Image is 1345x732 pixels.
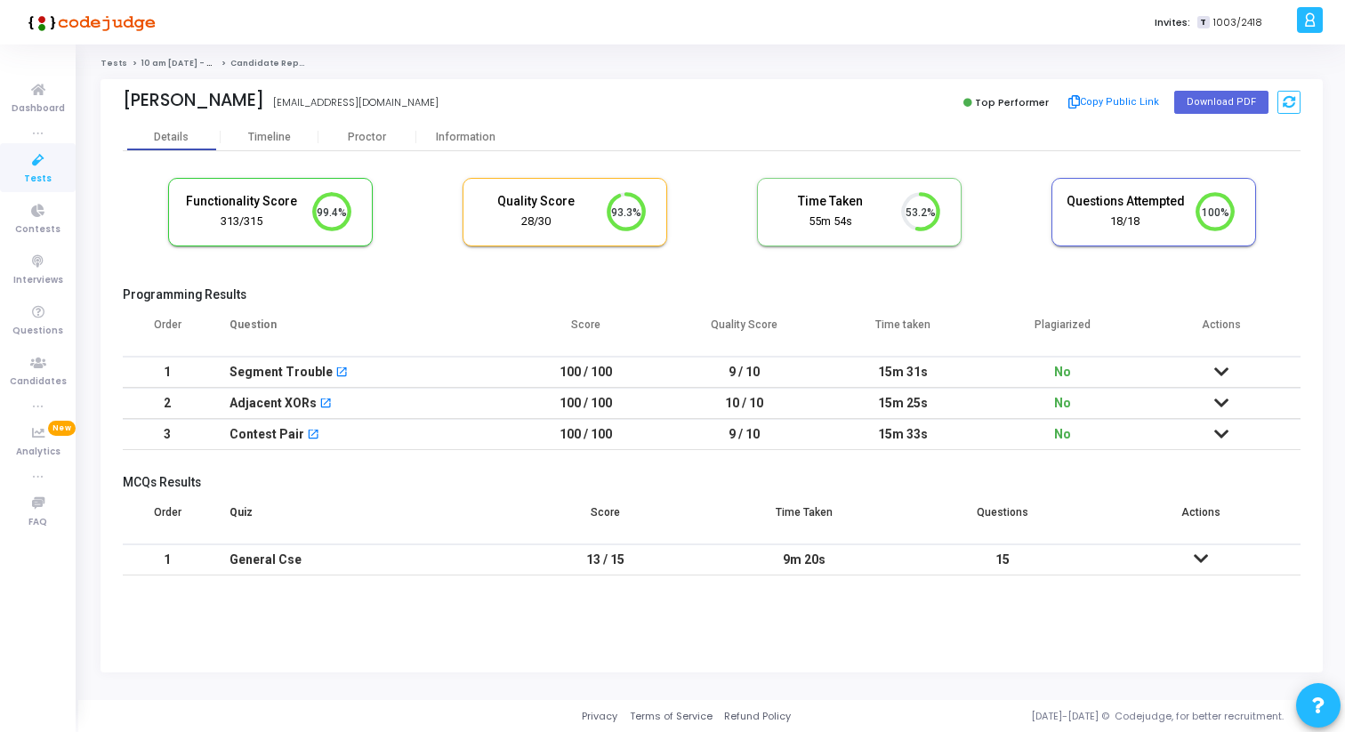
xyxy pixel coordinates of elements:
[506,357,665,388] td: 100 / 100
[722,545,885,575] div: 9m 20s
[824,388,983,419] td: 15m 25s
[22,4,156,40] img: logo
[1066,194,1185,209] h5: Questions Attempted
[630,709,713,724] a: Terms of Service
[319,398,332,411] mat-icon: open_in_new
[230,545,488,575] div: General Cse
[1155,15,1190,30] label: Invites:
[477,194,596,209] h5: Quality Score
[665,388,825,419] td: 10 / 10
[318,131,416,144] div: Proctor
[101,58,127,68] a: Tests
[904,495,1102,544] th: Questions
[230,389,317,418] div: Adjacent XORs
[16,445,60,460] span: Analytics
[154,131,189,144] div: Details
[824,357,983,388] td: 15m 31s
[1213,15,1262,30] span: 1003/2418
[10,374,67,390] span: Candidates
[506,419,665,450] td: 100 / 100
[12,101,65,117] span: Dashboard
[1054,427,1071,441] span: No
[705,495,903,544] th: Time Taken
[141,58,339,68] a: 10 am [DATE] - Titan Engineering Intern 2026
[13,273,63,288] span: Interviews
[123,495,212,544] th: Order
[24,172,52,187] span: Tests
[1054,365,1071,379] span: No
[506,495,705,544] th: Score
[101,58,1323,69] nav: breadcrumb
[123,287,1301,302] h5: Programming Results
[1102,495,1301,544] th: Actions
[1063,89,1165,116] button: Copy Public Link
[307,430,319,442] mat-icon: open_in_new
[273,95,439,110] div: [EMAIL_ADDRESS][DOMAIN_NAME]
[771,213,890,230] div: 55m 54s
[28,515,47,530] span: FAQ
[791,709,1323,724] div: [DATE]-[DATE] © Codejudge, for better recruitment.
[904,544,1102,575] td: 15
[123,90,264,110] div: [PERSON_NAME]
[665,419,825,450] td: 9 / 10
[477,213,596,230] div: 28/30
[983,307,1142,357] th: Plagiarized
[123,357,212,388] td: 1
[1066,213,1185,230] div: 18/18
[248,131,291,144] div: Timeline
[12,324,63,339] span: Questions
[123,544,212,575] td: 1
[212,495,506,544] th: Quiz
[506,544,705,575] td: 13 / 15
[1174,91,1268,114] button: Download PDF
[975,95,1049,109] span: Top Performer
[665,357,825,388] td: 9 / 10
[665,307,825,357] th: Quality Score
[123,307,212,357] th: Order
[212,307,506,357] th: Question
[506,307,665,357] th: Score
[1197,16,1209,29] span: T
[230,420,304,449] div: Contest Pair
[824,307,983,357] th: Time taken
[182,213,302,230] div: 313/315
[506,388,665,419] td: 100 / 100
[724,709,791,724] a: Refund Policy
[416,131,514,144] div: Information
[48,421,76,436] span: New
[1141,307,1301,357] th: Actions
[123,388,212,419] td: 2
[230,358,333,387] div: Segment Trouble
[230,58,312,68] span: Candidate Report
[1054,396,1071,410] span: No
[15,222,60,237] span: Contests
[123,419,212,450] td: 3
[771,194,890,209] h5: Time Taken
[335,367,348,380] mat-icon: open_in_new
[123,475,1301,490] h5: MCQs Results
[582,709,617,724] a: Privacy
[182,194,302,209] h5: Functionality Score
[824,419,983,450] td: 15m 33s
